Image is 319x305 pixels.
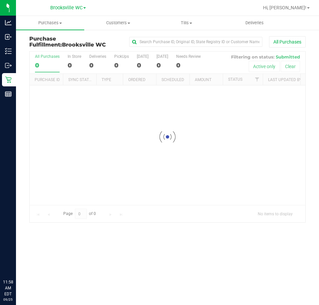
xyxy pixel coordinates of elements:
inline-svg: Outbound [5,62,12,69]
inline-svg: Inbound [5,34,12,40]
h3: Purchase Fulfillment: [29,36,122,48]
span: Tills [153,20,220,26]
span: Brooksville WC [62,42,106,48]
span: Brooksville WC [50,5,83,11]
span: Deliveries [236,20,273,26]
a: Purchases [16,16,84,30]
span: Hi, [PERSON_NAME]! [263,5,306,10]
span: Purchases [16,20,84,26]
input: Search Purchase ID, Original ID, State Registry ID or Customer Name... [129,37,262,47]
button: All Purchases [269,36,306,48]
inline-svg: Reports [5,91,12,97]
a: Tills [153,16,221,30]
span: Customers [85,20,152,26]
inline-svg: Retail [5,76,12,83]
a: Customers [84,16,153,30]
inline-svg: Analytics [5,19,12,26]
p: 09/25 [3,297,13,302]
inline-svg: Inventory [5,48,12,54]
a: Deliveries [220,16,289,30]
p: 11:58 AM EDT [3,279,13,297]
